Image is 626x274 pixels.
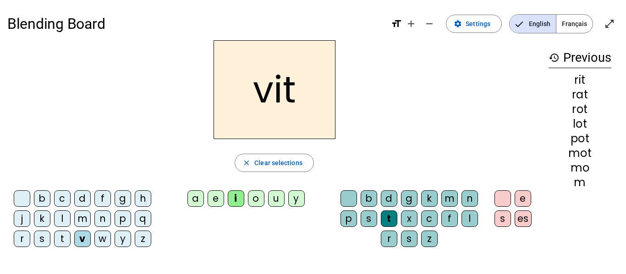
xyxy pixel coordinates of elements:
mat-icon: add [406,18,417,29]
mat-icon: close [242,159,251,167]
div: lot [549,118,611,129]
mat-icon: remove [424,18,435,29]
div: s [361,210,377,227]
div: m [441,190,458,207]
div: rit [549,75,611,86]
div: g [115,190,131,207]
span: English [510,15,556,33]
div: l [461,210,478,227]
div: e [515,190,531,207]
div: z [135,231,151,247]
div: k [421,190,438,207]
span: Clear selections [254,157,302,168]
button: Clear selections [235,154,314,172]
button: Enter full screen [600,15,619,33]
div: x [401,210,417,227]
div: s [401,231,417,247]
mat-icon: format_size [391,18,402,29]
div: g [401,190,417,207]
div: t [54,231,71,247]
div: s [494,210,511,227]
button: Increase font size [402,15,420,33]
div: r [381,231,397,247]
mat-icon: open_in_full [604,18,615,29]
div: m [549,177,611,188]
div: s [34,231,50,247]
div: c [54,190,71,207]
div: j [14,210,30,227]
div: o [248,190,264,207]
div: y [288,190,305,207]
div: y [115,231,131,247]
mat-button-toggle-group: Language selection [509,14,593,33]
div: pot [549,133,611,144]
div: z [421,231,438,247]
div: d [74,190,91,207]
div: h [135,190,151,207]
button: Decrease font size [420,15,439,33]
div: q [135,210,151,227]
div: mo [549,162,611,173]
span: Settings [466,18,490,29]
div: d [381,190,397,207]
mat-icon: history [549,52,560,63]
div: rot [549,104,611,115]
div: e [208,190,224,207]
div: v [74,231,91,247]
div: p [115,210,131,227]
div: mot [549,148,611,159]
span: Français [556,15,593,33]
div: es [515,210,532,227]
div: u [268,190,285,207]
div: rat [549,89,611,100]
div: w [94,231,111,247]
div: k [34,210,50,227]
div: t [381,210,397,227]
div: n [461,190,478,207]
div: n [94,210,111,227]
div: b [34,190,50,207]
h2: vit [214,40,335,139]
div: l [54,210,71,227]
div: f [94,190,111,207]
div: i [228,190,244,207]
div: f [441,210,458,227]
div: b [361,190,377,207]
div: r [14,231,30,247]
h3: Previous [549,48,611,68]
div: m [74,210,91,227]
mat-icon: settings [454,20,462,28]
div: a [187,190,204,207]
div: p [340,210,357,227]
button: Settings [446,15,502,33]
div: c [421,210,438,227]
h1: Blending Board [7,9,384,38]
